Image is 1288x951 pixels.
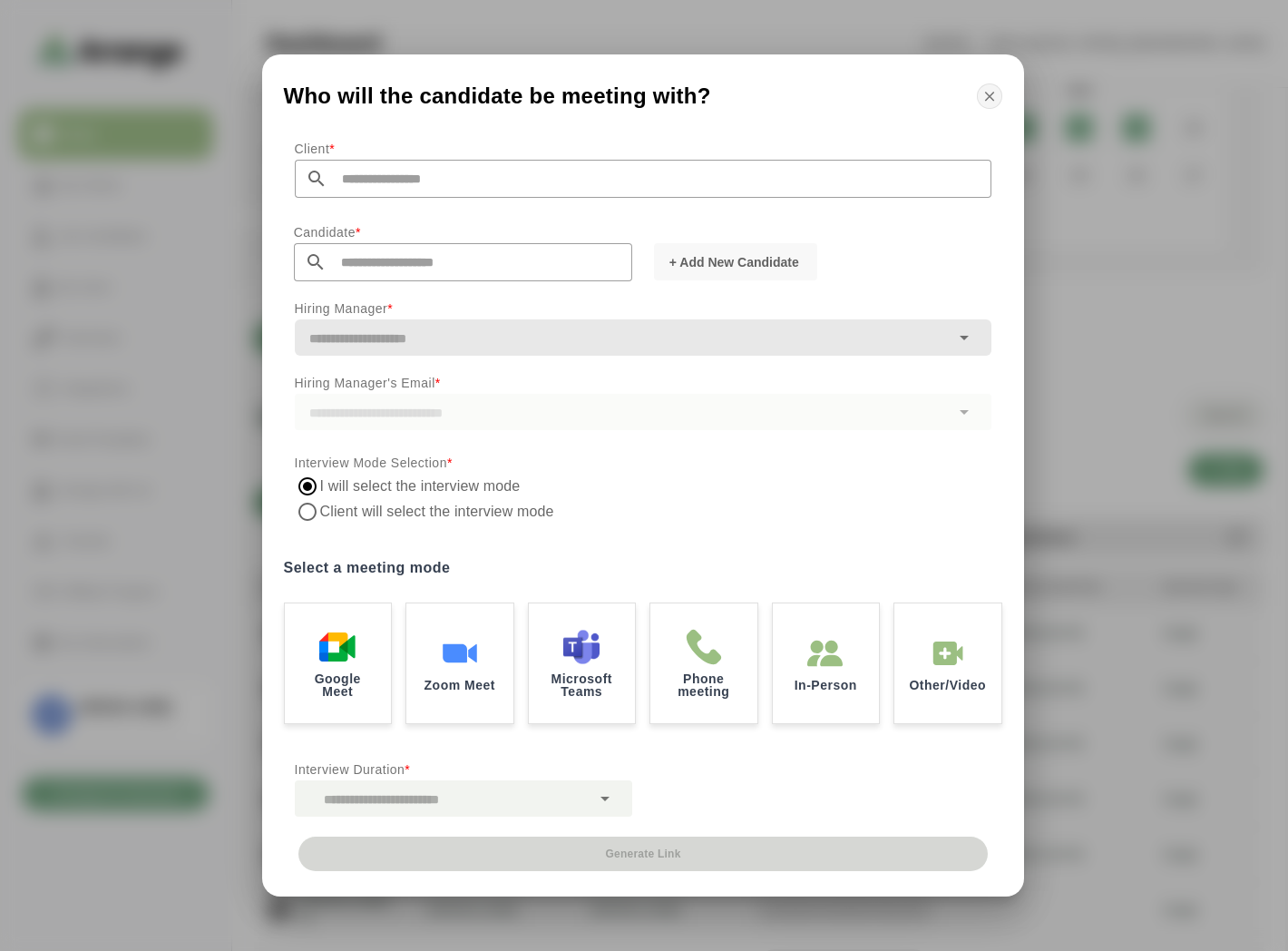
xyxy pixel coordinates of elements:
button: + Add New Candidate [654,243,817,280]
label: I will select the interview mode [320,474,522,499]
img: Google Meet [319,629,356,665]
img: In-Person [930,635,966,672]
p: Candidate [294,221,632,243]
p: Other/Video [909,679,986,691]
p: Zoom Meet [424,679,495,691]
p: In-Person [795,679,857,691]
img: Zoom Meet [442,635,478,672]
p: Interview Mode Selection [295,452,991,474]
p: Hiring Manager [295,298,991,319]
p: Hiring Manager's Email [295,372,991,394]
img: Microsoft Teams [563,629,600,665]
span: Who will the candidate be meeting with? [284,85,711,107]
span: + Add New Candidate [668,253,799,271]
label: Client will select the interview mode [320,499,639,525]
p: Microsoft Teams [543,672,621,698]
label: Select a meeting mode [284,555,1002,581]
p: Interview Duration [295,759,632,780]
img: In-Person [807,635,844,672]
p: Phone meeting [665,672,743,698]
img: Phone meeting [686,629,722,665]
p: Client [295,138,991,160]
p: Google Meet [299,672,377,698]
